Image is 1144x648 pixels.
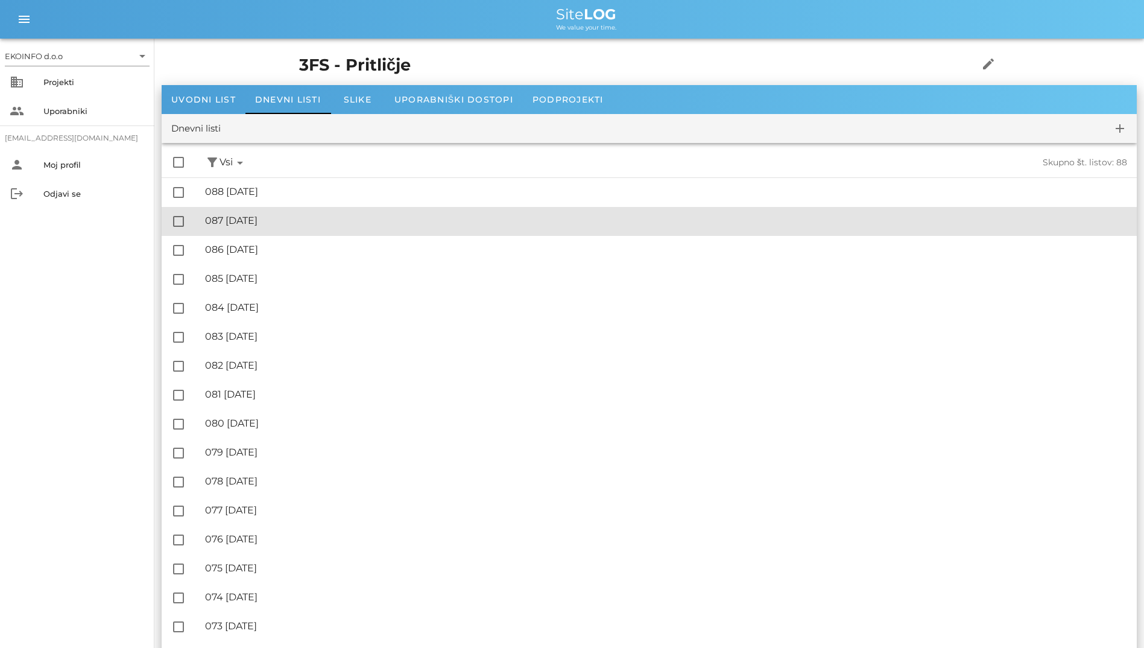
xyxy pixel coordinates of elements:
h1: 3FS - Pritličje [299,53,941,78]
div: 078 [DATE] [205,475,1127,487]
div: 082 [DATE] [205,360,1127,371]
div: 088 [DATE] [205,186,1127,197]
div: 073 [DATE] [205,620,1127,632]
div: 087 [DATE] [205,215,1127,226]
i: arrow_drop_down [135,49,150,63]
div: EKOINFO d.o.o [5,46,150,66]
span: We value your time. [556,24,616,31]
i: edit [981,57,996,71]
div: 086 [DATE] [205,244,1127,255]
b: LOG [584,5,616,23]
div: Moj profil [43,160,145,170]
span: Slike [344,94,371,105]
span: Podprojekti [532,94,604,105]
div: Skupno št. listov: 88 [687,157,1128,168]
span: Vsi [220,155,247,170]
i: people [10,104,24,118]
div: EKOINFO d.o.o [5,51,63,62]
div: 081 [DATE] [205,389,1127,400]
div: Odjavi se [43,189,145,199]
div: 080 [DATE] [205,418,1127,429]
div: 084 [DATE] [205,302,1127,313]
span: Dnevni listi [255,94,321,105]
i: person [10,157,24,172]
iframe: Chat Widget [972,518,1144,648]
div: 079 [DATE] [205,446,1127,458]
div: 074 [DATE] [205,591,1127,603]
i: add [1113,121,1127,136]
div: Pripomoček za klepet [972,518,1144,648]
button: filter_alt [205,155,220,170]
div: Uporabniki [43,106,145,116]
div: 083 [DATE] [205,331,1127,342]
div: Projekti [43,77,145,87]
i: menu [17,12,31,27]
i: arrow_drop_down [233,156,247,170]
i: business [10,75,24,89]
i: logout [10,186,24,201]
div: 085 [DATE] [205,273,1127,284]
div: Dnevni listi [171,122,221,136]
span: Site [556,5,616,23]
span: Uvodni list [171,94,236,105]
span: Uporabniški dostopi [394,94,513,105]
div: 075 [DATE] [205,562,1127,574]
div: 076 [DATE] [205,533,1127,545]
div: 077 [DATE] [205,504,1127,516]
